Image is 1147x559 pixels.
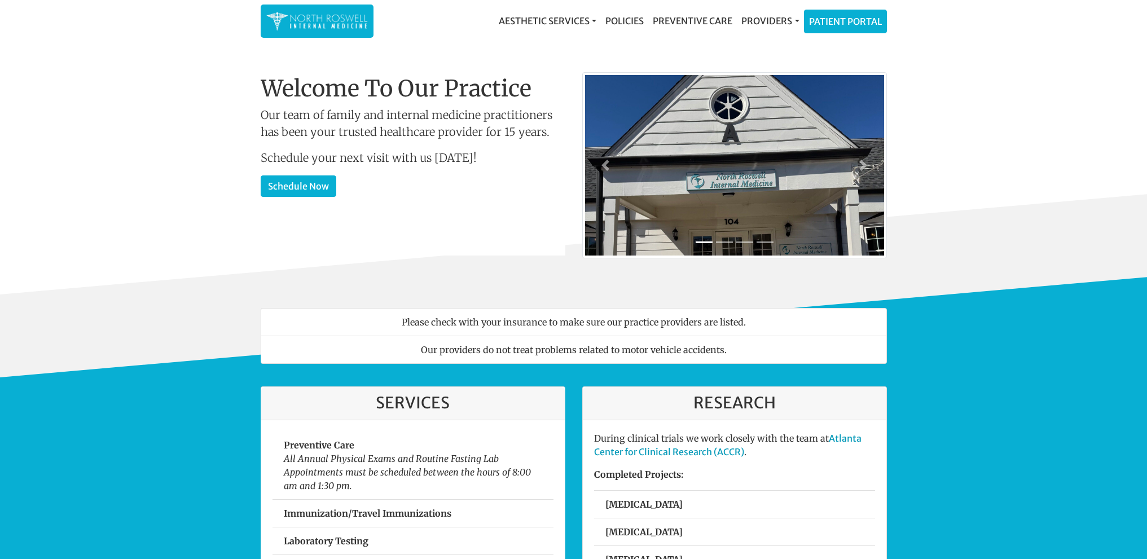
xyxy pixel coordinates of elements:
strong: [MEDICAL_DATA] [605,499,683,510]
strong: Preventive Care [284,439,354,451]
strong: [MEDICAL_DATA] [605,526,683,538]
a: Aesthetic Services [494,10,601,32]
a: Providers [737,10,803,32]
a: Patient Portal [805,10,886,33]
li: Our providers do not treat problems related to motor vehicle accidents. [261,336,887,364]
p: Schedule your next visit with us [DATE]! [261,149,565,166]
p: Our team of family and internal medicine practitioners has been your trusted healthcare provider ... [261,107,565,140]
a: Policies [601,10,648,32]
strong: Laboratory Testing [284,535,368,547]
a: Schedule Now [261,175,336,197]
li: Please check with your insurance to make sure our practice providers are listed. [261,308,887,336]
a: Preventive Care [648,10,737,32]
strong: Completed Projects: [594,469,684,480]
h3: Services [273,394,553,413]
p: During clinical trials we work closely with the team at . [594,432,875,459]
strong: Immunization/Travel Immunizations [284,508,451,519]
h3: Research [594,394,875,413]
em: All Annual Physical Exams and Routine Fasting Lab Appointments must be scheduled between the hour... [284,453,531,491]
img: North Roswell Internal Medicine [266,10,368,32]
a: Atlanta Center for Clinical Research (ACCR) [594,433,862,457]
h1: Welcome To Our Practice [261,75,565,102]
